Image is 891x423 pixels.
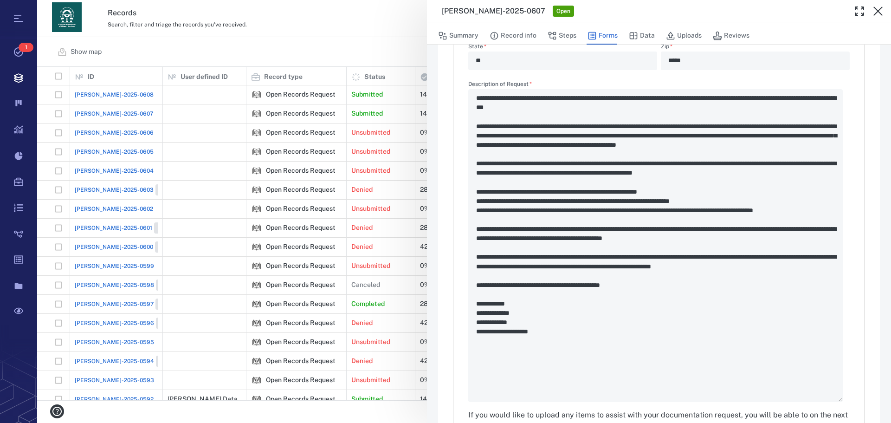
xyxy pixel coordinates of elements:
span: Help [21,7,40,15]
button: Summary [438,27,478,45]
button: Forms [588,27,618,45]
label: State [468,44,657,52]
button: Steps [548,27,576,45]
label: Description of Request [468,81,850,89]
button: Close [869,2,887,20]
button: Record info [490,27,536,45]
h3: [PERSON_NAME]-2025-0607 [442,6,545,17]
span: Open [555,7,572,15]
button: Reviews [713,27,749,45]
span: 1 [19,43,33,52]
label: Zip [661,44,850,52]
button: Toggle Fullscreen [850,2,869,20]
button: Data [629,27,655,45]
button: Uploads [666,27,702,45]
